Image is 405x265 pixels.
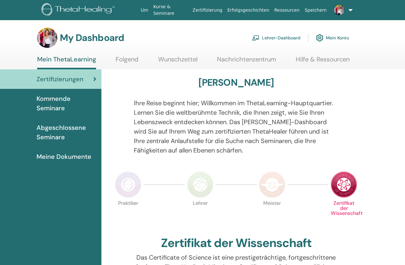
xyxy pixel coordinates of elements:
a: Lehrer-Dashboard [252,31,300,45]
img: Master [259,171,285,198]
p: Ihre Reise beginnt hier; Willkommen im ThetaLearning-Hauptquartier. Lernen Sie die weltberühmte T... [134,98,338,155]
h3: [PERSON_NAME] [198,77,274,88]
a: Mein Konto [316,31,349,45]
a: Zertifizierung [190,4,225,16]
a: Hilfe & Ressourcen [296,55,350,68]
img: chalkboard-teacher.svg [252,35,260,41]
p: Meister [259,201,285,227]
a: Erfolgsgeschichten [225,4,272,16]
h3: My Dashboard [60,32,124,43]
h2: Zertifikat der Wissenschaft [161,236,311,251]
a: Folgend [116,55,139,68]
img: default.jpg [37,28,57,48]
p: Lehrer [187,201,214,227]
span: Abgeschlossene Seminare [37,123,96,142]
a: Um [138,4,151,16]
a: Kurse & Seminare [151,1,190,19]
p: Praktiker [115,201,141,227]
a: Wunschzettel [158,55,197,68]
img: Practitioner [115,171,141,198]
span: Kommende Seminare [37,94,96,113]
a: Nachrichtenzentrum [217,55,276,68]
span: Meine Dokumente [37,152,91,161]
span: Zertifizierungen [37,74,83,84]
img: Instructor [187,171,214,198]
img: cog.svg [316,32,323,43]
a: Mein ThetaLearning [37,55,96,69]
a: Speichern [302,4,329,16]
img: default.jpg [334,5,344,15]
p: Zertifikat der Wissenschaft [331,201,357,227]
a: Ressourcen [272,4,302,16]
img: Certificate of Science [331,171,357,198]
img: logo.png [42,3,117,17]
